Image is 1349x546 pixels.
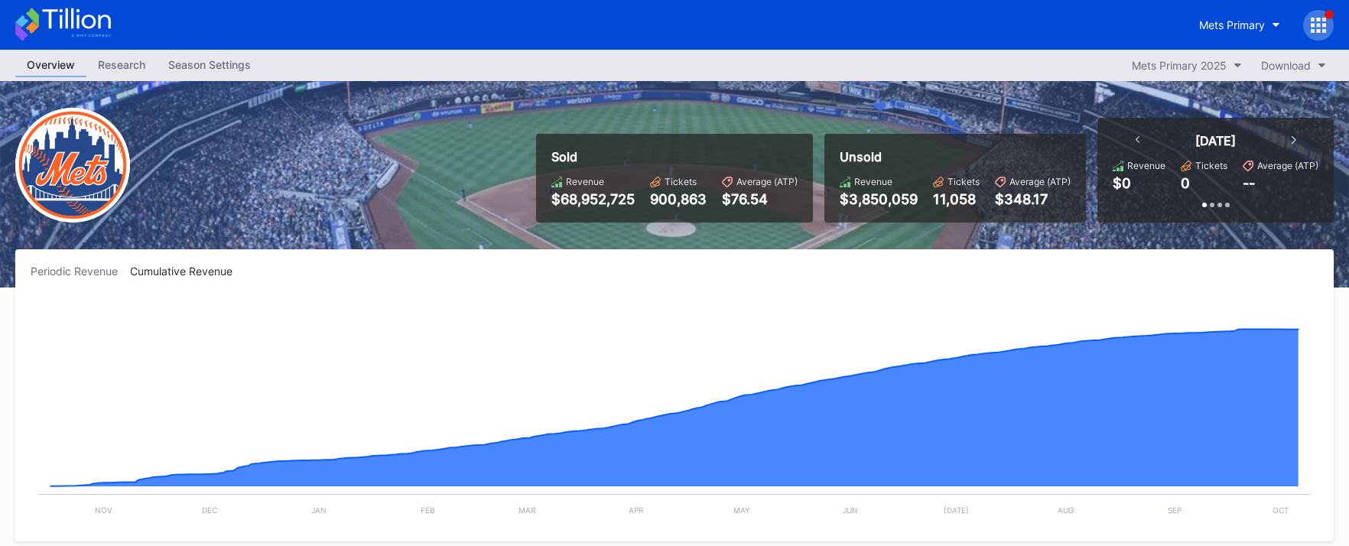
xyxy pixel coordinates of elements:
div: Average (ATP) [1009,176,1071,187]
div: $348.17 [995,191,1071,207]
div: [DATE] [1195,133,1236,148]
div: Tickets [948,176,980,187]
div: Mets Primary [1199,18,1265,31]
text: Dec [202,505,217,515]
div: Cumulative Revenue [130,265,245,278]
text: Oct [1273,505,1289,515]
text: Sep [1168,505,1182,515]
text: Apr [629,505,644,515]
div: $3,850,059 [840,191,918,207]
div: Revenue [1127,160,1165,171]
div: -- [1243,175,1255,191]
text: May [733,505,750,515]
div: Mets Primary 2025 [1132,59,1227,72]
text: Nov [95,505,112,515]
img: New-York-Mets-Transparent.png [15,108,130,223]
div: Average (ATP) [1257,160,1318,171]
div: Unsold [840,149,1071,164]
text: Aug [1058,505,1074,515]
button: Mets Primary 2025 [1124,55,1250,76]
div: $76.54 [722,191,798,207]
div: Revenue [854,176,892,187]
text: Mar [518,505,536,515]
text: Jan [311,505,327,515]
div: Average (ATP) [736,176,798,187]
div: Sold [551,149,798,164]
div: Tickets [1195,160,1227,171]
div: Periodic Revenue [31,265,130,278]
div: $0 [1113,175,1131,191]
text: [DATE] [944,505,969,515]
a: Season Settings [157,54,262,77]
div: 900,863 [650,191,707,207]
text: Feb [421,505,435,515]
div: 0 [1181,175,1190,191]
div: Research [86,54,157,76]
a: Overview [15,54,86,77]
a: Research [86,54,157,77]
div: Season Settings [157,54,262,76]
div: $68,952,725 [551,191,635,207]
div: Tickets [665,176,697,187]
button: Mets Primary [1188,11,1292,39]
div: 11,058 [933,191,980,207]
svg: Chart title [31,297,1318,526]
text: Jun [843,505,858,515]
div: Revenue [566,176,604,187]
button: Download [1253,55,1334,76]
div: Download [1261,59,1311,72]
